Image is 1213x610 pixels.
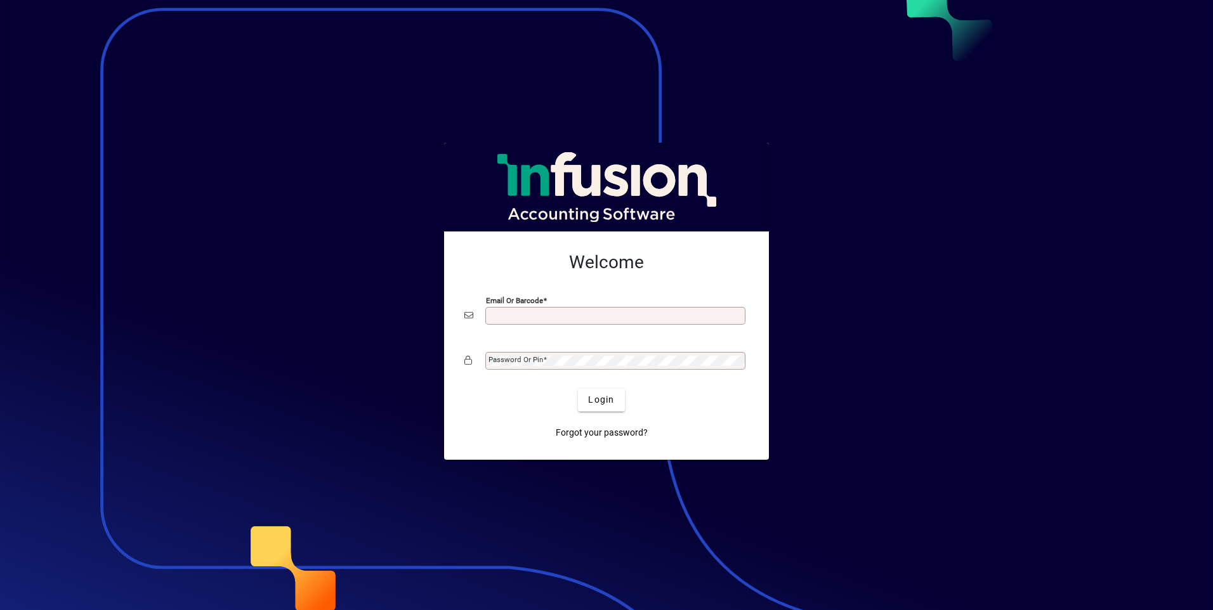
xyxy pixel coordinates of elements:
[464,252,749,273] h2: Welcome
[488,355,543,364] mat-label: Password or Pin
[588,393,614,406] span: Login
[556,426,648,439] span: Forgot your password?
[578,389,624,412] button: Login
[551,422,653,445] a: Forgot your password?
[486,295,543,304] mat-label: Email or Barcode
